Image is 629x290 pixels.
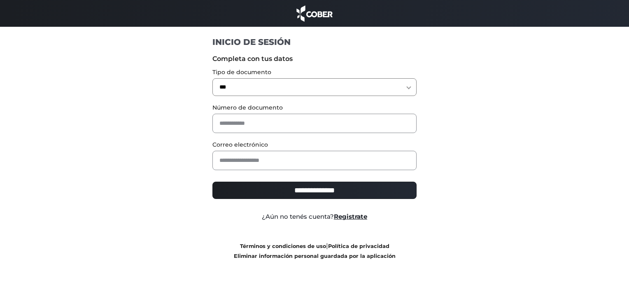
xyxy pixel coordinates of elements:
a: Registrate [334,213,367,220]
label: Número de documento [212,103,417,112]
a: Política de privacidad [328,243,389,249]
img: cober_marca.png [294,4,335,23]
a: Términos y condiciones de uso [240,243,326,249]
div: ¿Aún no tenés cuenta? [206,212,423,222]
h1: INICIO DE SESIÓN [212,37,417,47]
label: Tipo de documento [212,68,417,77]
label: Completa con tus datos [212,54,417,64]
div: | [206,241,423,261]
label: Correo electrónico [212,140,417,149]
a: Eliminar información personal guardada por la aplicación [234,253,396,259]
